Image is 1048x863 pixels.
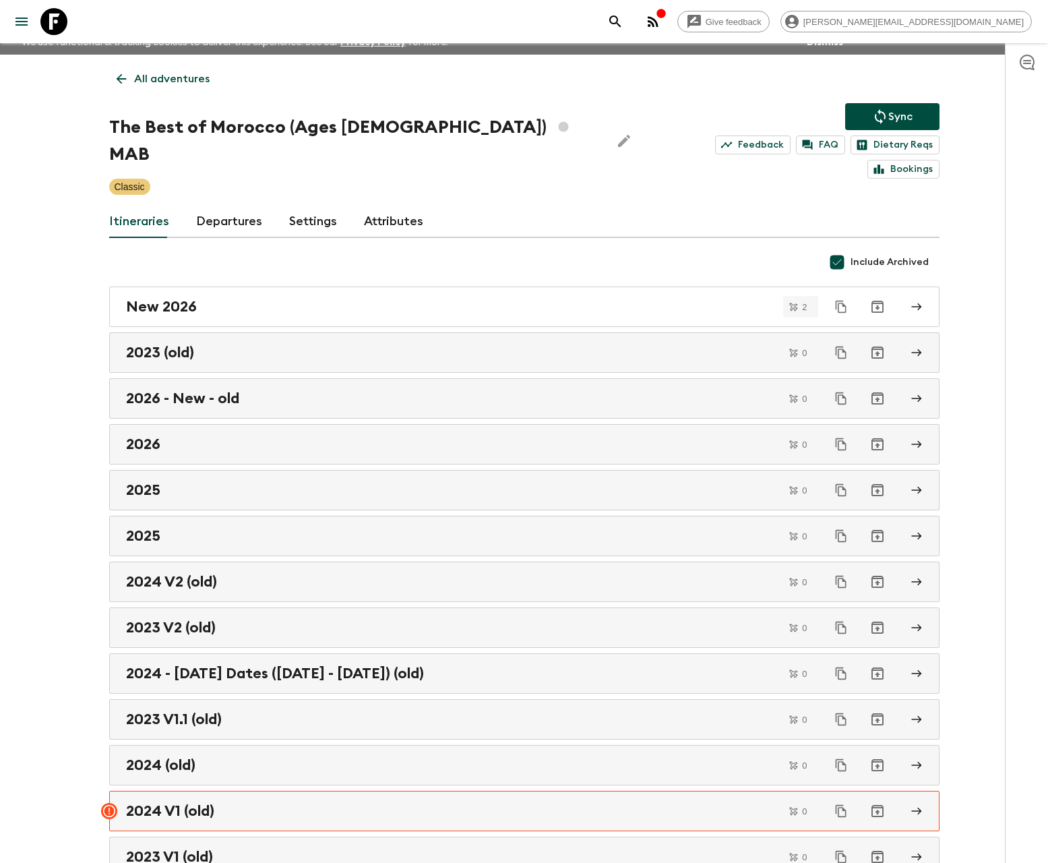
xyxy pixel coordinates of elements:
[888,109,913,125] p: Sync
[829,753,853,777] button: Duplicate
[109,607,939,648] a: 2023 V2 (old)
[109,206,169,238] a: Itineraries
[677,11,770,32] a: Give feedback
[829,478,853,502] button: Duplicate
[126,665,424,682] h2: 2024 - [DATE] Dates ([DATE] - [DATE]) (old)
[364,206,423,238] a: Attributes
[864,339,891,366] button: Unarchive
[794,669,815,678] span: 0
[867,160,939,179] a: Bookings
[109,424,939,465] a: 2026
[196,206,262,238] a: Departures
[794,486,815,495] span: 0
[829,432,853,456] button: Duplicate
[109,745,939,785] a: 2024 (old)
[611,114,638,168] button: Edit Adventure Title
[864,706,891,733] button: Unarchive
[794,532,815,541] span: 0
[864,477,891,504] button: Unarchive
[126,436,160,453] h2: 2026
[109,653,939,694] a: 2024 - [DATE] Dates ([DATE] - [DATE]) (old)
[864,798,891,825] button: Unarchive
[851,256,929,269] span: Include Archived
[289,206,337,238] a: Settings
[126,711,222,728] h2: 2023 V1.1 (old)
[109,470,939,510] a: 2025
[794,394,815,403] span: 0
[109,516,939,556] a: 2025
[109,562,939,602] a: 2024 V2 (old)
[794,853,815,862] span: 0
[864,293,891,320] button: Archive
[794,349,815,357] span: 0
[794,761,815,770] span: 0
[794,715,815,724] span: 0
[109,378,939,419] a: 2026 - New - old
[829,661,853,686] button: Duplicate
[794,303,815,311] span: 2
[109,287,939,327] a: New 2026
[829,707,853,732] button: Duplicate
[126,390,239,407] h2: 2026 - New - old
[8,8,35,35] button: menu
[864,752,891,779] button: Unarchive
[126,802,214,820] h2: 2024 V1 (old)
[126,298,197,316] h2: New 2026
[109,114,600,168] h1: The Best of Morocco (Ages [DEMOGRAPHIC_DATA]) MAB
[829,340,853,365] button: Duplicate
[126,344,194,361] h2: 2023 (old)
[109,699,939,740] a: 2023 V1.1 (old)
[126,756,195,774] h2: 2024 (old)
[126,619,216,636] h2: 2023 V2 (old)
[794,807,815,816] span: 0
[134,71,210,87] p: All adventures
[829,570,853,594] button: Duplicate
[602,8,629,35] button: search adventures
[864,523,891,549] button: Unarchive
[796,136,845,154] a: FAQ
[715,136,791,154] a: Feedback
[845,103,939,130] button: Sync adventure departures to the booking engine
[126,573,217,591] h2: 2024 V2 (old)
[829,386,853,411] button: Duplicate
[851,136,939,154] a: Dietary Reqs
[780,11,1032,32] div: [PERSON_NAME][EMAIL_ADDRESS][DOMAIN_NAME]
[698,17,769,27] span: Give feedback
[864,568,891,595] button: Unarchive
[829,524,853,548] button: Duplicate
[109,332,939,373] a: 2023 (old)
[794,624,815,632] span: 0
[115,180,145,194] p: Classic
[109,65,217,92] a: All adventures
[126,527,160,545] h2: 2025
[829,295,853,319] button: Duplicate
[829,799,853,823] button: Duplicate
[796,17,1031,27] span: [PERSON_NAME][EMAIL_ADDRESS][DOMAIN_NAME]
[794,440,815,449] span: 0
[864,660,891,687] button: Unarchive
[864,614,891,641] button: Unarchive
[794,578,815,587] span: 0
[109,791,939,831] a: 2024 V1 (old)
[829,616,853,640] button: Duplicate
[864,385,891,412] button: Unarchive
[126,481,160,499] h2: 2025
[864,431,891,458] button: Unarchive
